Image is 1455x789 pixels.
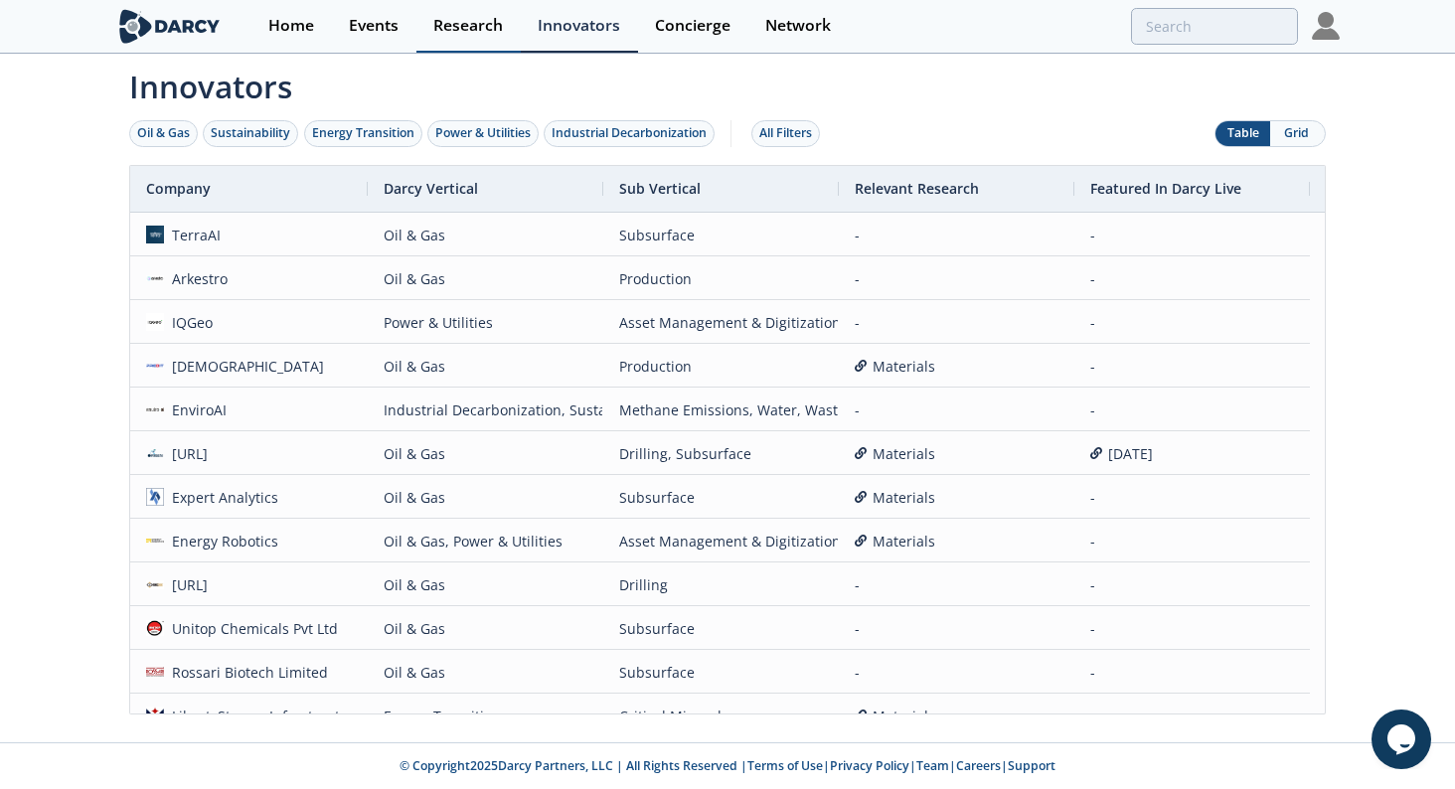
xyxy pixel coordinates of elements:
span: Darcy Vertical [384,179,478,198]
button: Sustainability [203,120,298,147]
div: Industrial Decarbonization [552,124,707,142]
img: 4b1e1fd7-072f-48ae-992d-064af1ed5f1f [146,619,164,637]
div: Production [619,257,823,300]
div: Subsurface [619,214,823,256]
img: 7cc635d6-6a35-42ec-89ee-ecf6ed8a16d9 [146,575,164,593]
div: Arkestro [164,257,229,300]
img: 698d5ddf-2f23-4460-acb2-9d7e0064abf0 [146,488,164,506]
div: Power & Utilities [384,301,587,344]
div: - [1090,257,1294,300]
p: © Copyright 2025 Darcy Partners, LLC | All Rights Reserved | | | | | [40,757,1415,775]
div: Research [433,18,503,34]
a: Materials [855,476,1058,519]
a: Materials [855,345,1058,388]
input: Advanced Search [1131,8,1298,45]
img: a0df43f8-31b4-4ea9-a991-6b2b5c33d24c [146,226,164,243]
img: d447f5e9-cd2a-42f2-b4ed-194f173465b0 [146,663,164,681]
div: Home [268,18,314,34]
a: Support [1008,757,1055,774]
div: - [1090,345,1294,388]
div: - [1090,476,1294,519]
div: - [1090,389,1294,431]
img: 3168d0d3-a424-4b04-9958-d0df1b7ae459 [146,400,164,418]
div: [DEMOGRAPHIC_DATA] [164,345,325,388]
a: Materials [855,695,1058,737]
div: Oil & Gas [384,214,587,256]
img: Profile [1312,12,1340,40]
div: Subsurface [619,607,823,650]
a: Team [916,757,949,774]
span: Sub Vertical [619,179,701,198]
div: Oil & Gas [384,476,587,519]
div: [URL] [164,563,209,606]
button: Energy Transition [304,120,422,147]
div: - [1090,651,1294,694]
div: Drilling, Subsurface [619,432,823,475]
div: Drilling [619,563,823,606]
div: Energy Transition [312,124,414,142]
button: Grid [1270,121,1325,146]
div: Power & Utilities [435,124,531,142]
button: Oil & Gas [129,120,198,147]
div: - [855,607,1058,650]
div: - [855,214,1058,256]
div: - [1090,301,1294,344]
div: Oil & Gas [384,651,587,694]
div: Oil & Gas [384,563,587,606]
a: Privacy Policy [830,757,909,774]
div: EnviroAI [164,389,228,431]
div: Asset Management & Digitization [619,301,823,344]
img: c29c0c01-625a-4755-b658-fa74ed2a6ef3 [146,357,164,375]
div: Energy Robotics [164,520,279,562]
iframe: chat widget [1372,710,1435,769]
div: Oil & Gas, Power & Utilities [384,520,587,562]
button: Power & Utilities [427,120,539,147]
div: Oil & Gas [384,257,587,300]
div: Sustainability [211,124,290,142]
div: IQGeo [164,301,214,344]
a: Terms of Use [747,757,823,774]
div: Oil & Gas [384,432,587,475]
img: f7761c9a-79d9-45a5-ae3d-f544597a63d0 [146,707,164,724]
div: Asset Management & Digitization [619,520,823,562]
span: Featured In Darcy Live [1090,179,1241,198]
img: iqgeo.com.png [146,313,164,331]
div: Methane Emissions, Water, Waste, Spills, Flaring, CCUS [619,389,823,431]
div: Concierge [655,18,730,34]
button: Industrial Decarbonization [544,120,715,147]
div: Materials [855,432,1058,475]
div: Subsurface [619,476,823,519]
div: - [855,563,1058,606]
div: - [855,301,1058,344]
img: d7de9a7f-56bb-4078-a681-4fbb194b1cab [146,532,164,550]
span: Relevant Research [855,179,979,198]
div: Energy Transition [384,695,587,737]
div: TerraAI [164,214,222,256]
div: Critical Minerals [619,695,823,737]
div: - [855,257,1058,300]
div: Network [765,18,831,34]
div: Rossari Biotech Limited [164,651,329,694]
span: Company [146,179,211,198]
div: Oil & Gas [384,607,587,650]
div: Innovators [538,18,620,34]
div: - [1090,214,1294,256]
div: - [1090,607,1294,650]
button: Table [1215,121,1270,146]
div: - [1090,695,1294,737]
img: 013d125c-7ae7-499e-bb99-1411a431e725 [146,269,164,287]
div: - [855,389,1058,431]
div: Expert Analytics [164,476,279,519]
div: [URL] [164,432,209,475]
div: - [1090,563,1294,606]
a: Careers [956,757,1001,774]
a: Materials [855,520,1058,562]
img: origen.ai.png [146,444,164,462]
a: [DATE] [1090,432,1294,475]
img: logo-wide.svg [115,9,224,44]
div: - [1090,520,1294,562]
